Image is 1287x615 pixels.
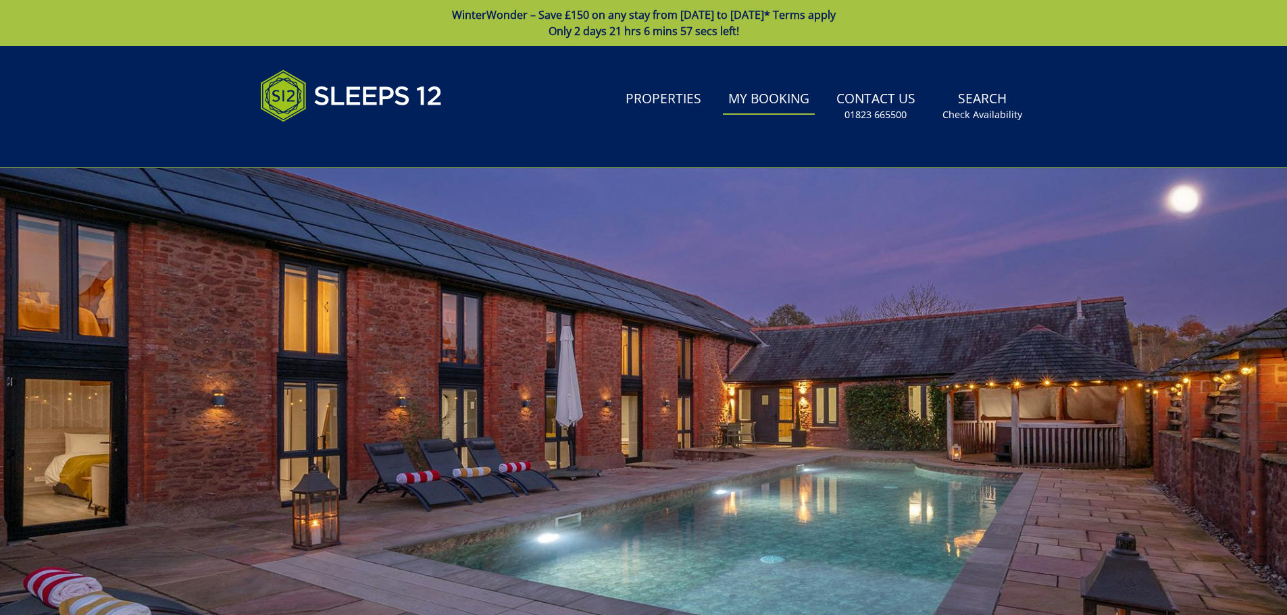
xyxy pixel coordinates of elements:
iframe: Customer reviews powered by Trustpilot [253,138,395,149]
small: Check Availability [942,108,1022,122]
a: Properties [620,84,707,115]
a: My Booking [723,84,815,115]
a: Contact Us01823 665500 [831,84,921,128]
a: SearchCheck Availability [937,84,1028,128]
small: 01823 665500 [844,108,907,122]
img: Sleeps 12 [260,62,443,130]
span: Only 2 days 21 hrs 6 mins 57 secs left! [549,24,739,38]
